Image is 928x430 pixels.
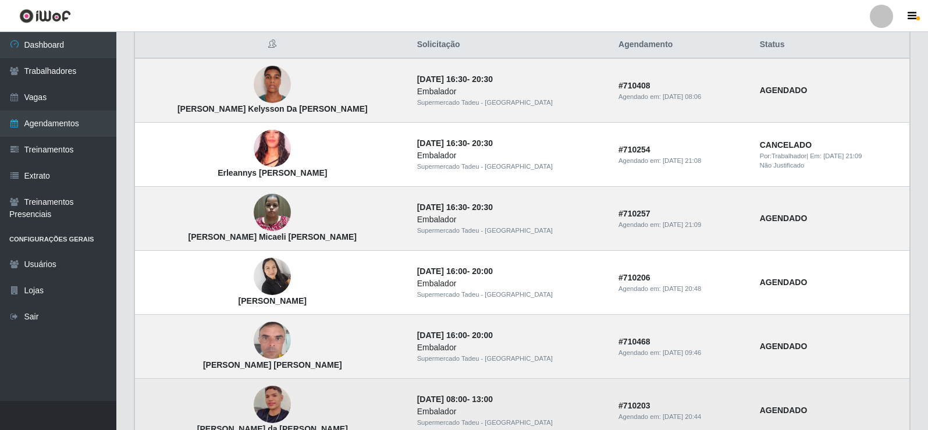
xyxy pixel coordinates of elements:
strong: [PERSON_NAME] [PERSON_NAME] [203,360,342,369]
div: Supermercado Tadeu - [GEOGRAPHIC_DATA] [417,418,605,428]
div: Supermercado Tadeu - [GEOGRAPHIC_DATA] [417,162,605,172]
div: Agendado em: [618,220,746,230]
strong: # 710206 [618,273,650,282]
strong: [PERSON_NAME] Micaeli [PERSON_NAME] [189,232,357,241]
img: Erleannys Elena Ortiz [254,115,291,182]
strong: AGENDADO [760,278,808,287]
time: 20:30 [472,202,493,212]
time: 20:30 [472,138,493,148]
strong: AGENDADO [760,86,808,95]
strong: - [417,138,493,148]
strong: CANCELADO [760,140,812,150]
div: | Em: [760,151,902,161]
div: Embalador [417,406,605,418]
span: Por: Trabalhador [760,152,806,159]
strong: Erleannys [PERSON_NAME] [218,168,327,177]
strong: # 710254 [618,145,650,154]
div: Agendado em: [618,92,746,102]
div: Supermercado Tadeu - [GEOGRAPHIC_DATA] [417,290,605,300]
div: Agendado em: [618,412,746,422]
strong: - [417,395,493,404]
strong: AGENDADO [760,214,808,223]
time: [DATE] 08:00 [417,395,467,404]
div: Agendado em: [618,284,746,294]
strong: # 710257 [618,209,650,218]
time: [DATE] 20:44 [663,413,701,420]
time: [DATE] 21:09 [663,221,701,228]
div: Supermercado Tadeu - [GEOGRAPHIC_DATA] [417,226,605,236]
strong: - [417,331,493,340]
strong: [PERSON_NAME] [239,296,307,305]
strong: # 710203 [618,401,650,410]
div: Supermercado Tadeu - [GEOGRAPHIC_DATA] [417,354,605,364]
div: Embalador [417,150,605,162]
time: [DATE] 16:30 [417,202,467,212]
th: Status [753,31,910,59]
img: Mayla Micaeli Santos Silva [254,188,291,237]
img: Álan Kelysson Da Silva Souza [254,60,291,109]
time: 20:30 [472,74,493,84]
time: 20:00 [472,331,493,340]
strong: # 710468 [618,337,650,346]
div: Agendado em: [618,348,746,358]
div: Não Justificado [760,161,902,170]
div: Agendado em: [618,156,746,166]
strong: - [417,74,493,84]
time: 13:00 [472,395,493,404]
time: [DATE] 08:06 [663,93,701,100]
th: Solicitação [410,31,611,59]
time: [DATE] 16:00 [417,266,467,276]
time: [DATE] 09:46 [663,349,701,356]
time: [DATE] 16:30 [417,138,467,148]
time: [DATE] 21:09 [823,152,862,159]
strong: [PERSON_NAME] Kelysson Da [PERSON_NAME] [177,104,368,113]
div: Supermercado Tadeu - [GEOGRAPHIC_DATA] [417,98,605,108]
time: [DATE] 20:48 [663,285,701,292]
time: [DATE] 16:30 [417,74,467,84]
div: Embalador [417,86,605,98]
time: 20:00 [472,266,493,276]
strong: - [417,202,493,212]
img: Valdir Araújo Guimaraes [254,308,291,374]
img: Rosilda pereira de Sousa [254,252,291,301]
strong: - [417,266,493,276]
div: Embalador [417,214,605,226]
time: [DATE] 16:00 [417,331,467,340]
th: Agendamento [611,31,753,59]
img: CoreUI Logo [19,9,71,23]
div: Embalador [417,342,605,354]
div: Embalador [417,278,605,290]
time: [DATE] 21:08 [663,157,701,164]
strong: # 710408 [618,81,650,90]
strong: AGENDADO [760,406,808,415]
strong: AGENDADO [760,342,808,351]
